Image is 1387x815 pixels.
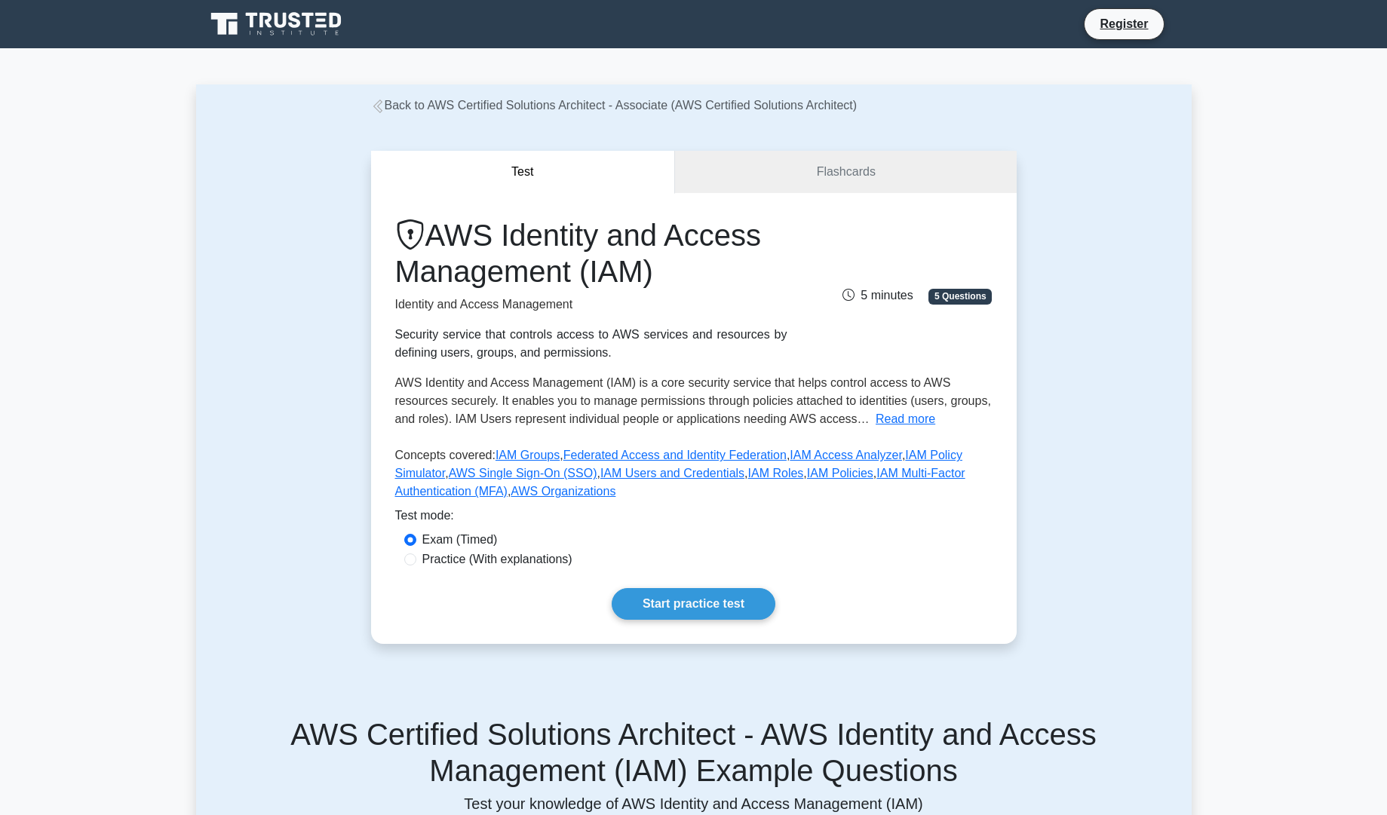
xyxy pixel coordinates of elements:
[422,531,498,549] label: Exam (Timed)
[395,217,787,290] h1: AWS Identity and Access Management (IAM)
[928,289,992,304] span: 5 Questions
[371,99,858,112] a: Back to AWS Certified Solutions Architect - Associate (AWS Certified Solutions Architect)
[395,446,993,507] p: Concepts covered: , , , , , , , , ,
[395,326,787,362] div: Security service that controls access to AWS services and resources by defining users, groups, an...
[214,795,1174,813] p: Test your knowledge of AWS Identity and Access Management (IAM)
[395,467,965,498] a: IAM Multi-Factor Authentication (MFA)
[612,588,775,620] a: Start practice test
[214,716,1174,789] h5: AWS Certified Solutions Architect - AWS Identity and Access Management (IAM) Example Questions
[395,507,993,531] div: Test mode:
[790,449,902,461] a: IAM Access Analyzer
[600,467,744,480] a: IAM Users and Credentials
[496,449,560,461] a: IAM Groups
[876,410,935,428] button: Read more
[449,467,597,480] a: AWS Single Sign-On (SSO)
[807,467,873,480] a: IAM Policies
[748,467,804,480] a: IAM Roles
[422,550,572,568] label: Practice (With explanations)
[675,151,1016,194] a: Flashcards
[842,289,913,302] span: 5 minutes
[371,151,676,194] button: Test
[563,449,787,461] a: Federated Access and Identity Federation
[1091,14,1157,33] a: Register
[395,376,991,425] span: AWS Identity and Access Management (IAM) is a core security service that helps control access to ...
[395,296,787,314] p: Identity and Access Management
[511,485,615,498] a: AWS Organizations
